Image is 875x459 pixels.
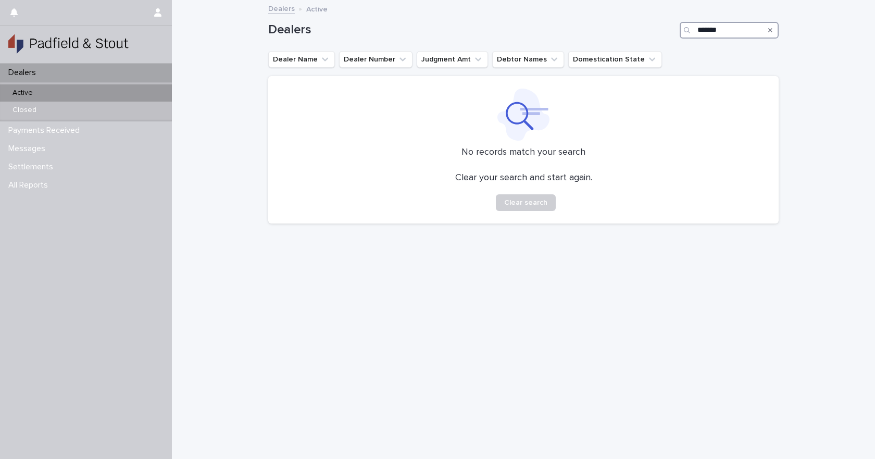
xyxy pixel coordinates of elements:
button: Dealer Name [268,51,335,68]
p: Messages [4,144,54,154]
p: Active [306,3,328,14]
input: Search [680,22,779,39]
p: Active [4,89,41,97]
p: No records match your search [281,147,766,158]
p: Payments Received [4,126,88,135]
p: All Reports [4,180,56,190]
button: Judgment Amt [417,51,488,68]
p: Settlements [4,162,61,172]
h1: Dealers [268,22,676,38]
p: Closed [4,106,45,115]
button: Debtor Names [492,51,564,68]
p: Clear your search and start again. [455,172,592,184]
button: Clear search [496,194,556,211]
a: Dealers [268,2,295,14]
img: gSPaZaQw2XYDTaYHK8uQ [8,34,129,55]
span: Clear search [504,199,547,206]
p: Dealers [4,68,44,78]
button: Dealer Number [339,51,413,68]
button: Domestication State [568,51,662,68]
